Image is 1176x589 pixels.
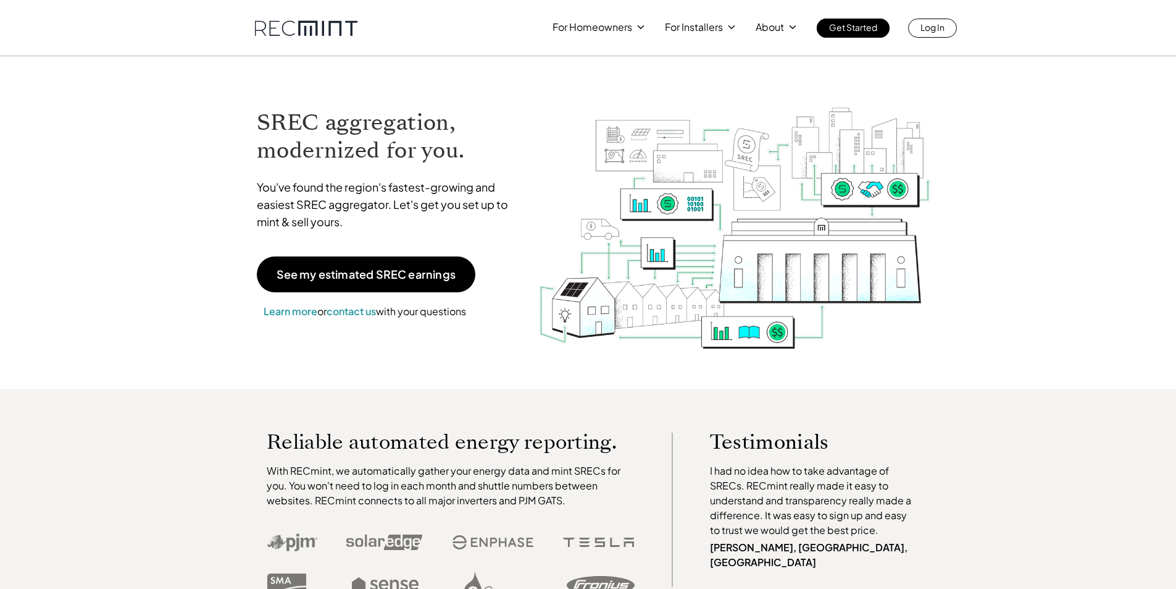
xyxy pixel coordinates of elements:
p: You've found the region's fastest-growing and easiest SREC aggregator. Let's get you set up to mi... [257,179,520,231]
p: Testimonials [710,433,894,451]
p: See my estimated SREC earnings [277,269,456,280]
a: Get Started [817,19,890,38]
img: RECmint value cycle [538,75,932,352]
p: About [756,19,784,36]
p: For Installers [665,19,723,36]
a: contact us [327,305,376,318]
p: For Homeowners [553,19,632,36]
p: With RECmint, we automatically gather your energy data and mint SRECs for you. You won't need to ... [267,464,635,508]
a: Learn more [264,305,317,318]
p: [PERSON_NAME], [GEOGRAPHIC_DATA], [GEOGRAPHIC_DATA] [710,540,917,570]
a: See my estimated SREC earnings [257,256,475,292]
a: Log In [908,19,957,38]
p: Get Started [829,19,877,36]
p: I had no idea how to take advantage of SRECs. RECmint really made it easy to understand and trans... [710,464,917,538]
p: or with your questions [257,303,473,320]
p: Reliable automated energy reporting. [267,433,635,451]
h1: SREC aggregation, modernized for you. [257,109,520,164]
p: Log In [920,19,945,36]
